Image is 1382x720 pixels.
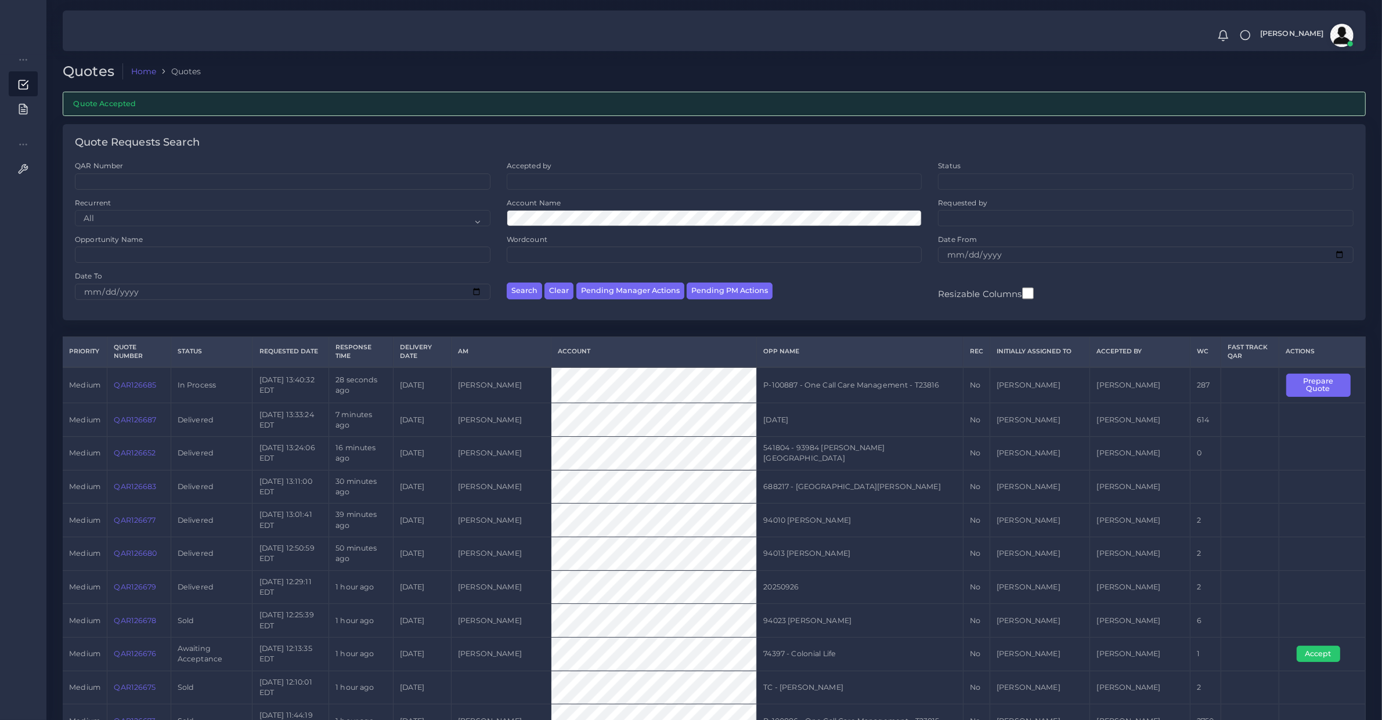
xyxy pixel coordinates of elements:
[963,638,990,671] td: No
[451,337,551,367] th: AM
[990,537,1089,571] td: [PERSON_NAME]
[329,367,394,403] td: 28 seconds ago
[131,66,157,77] a: Home
[507,234,547,244] label: Wordcount
[963,367,990,403] td: No
[963,504,990,537] td: No
[757,403,963,437] td: [DATE]
[507,283,542,299] button: Search
[156,66,201,77] li: Quotes
[252,367,329,403] td: [DATE] 13:40:32 EDT
[1286,380,1359,389] a: Prepare Quote
[1254,24,1358,47] a: [PERSON_NAME]avatar
[69,549,100,558] span: medium
[1221,337,1279,367] th: Fast Track QAR
[757,638,963,671] td: 74397 - Colonial Life
[1190,604,1221,638] td: 6
[1190,570,1221,604] td: 2
[990,437,1089,471] td: [PERSON_NAME]
[1260,30,1324,38] span: [PERSON_NAME]
[252,504,329,537] td: [DATE] 13:01:41 EDT
[393,367,451,403] td: [DATE]
[990,337,1089,367] th: Initially Assigned to
[1090,437,1190,471] td: [PERSON_NAME]
[963,570,990,604] td: No
[757,367,963,403] td: P-100887 - One Call Care Management - T23816
[451,604,551,638] td: [PERSON_NAME]
[757,570,963,604] td: 20250926
[1190,671,1221,704] td: 2
[114,616,156,625] a: QAR126678
[990,367,1089,403] td: [PERSON_NAME]
[963,470,990,504] td: No
[990,638,1089,671] td: [PERSON_NAME]
[451,638,551,671] td: [PERSON_NAME]
[75,136,200,149] h4: Quote Requests Search
[963,604,990,638] td: No
[757,470,963,504] td: 688217 - [GEOGRAPHIC_DATA][PERSON_NAME]
[938,198,987,208] label: Requested by
[393,604,451,638] td: [DATE]
[757,604,963,638] td: 94023 [PERSON_NAME]
[757,337,963,367] th: Opp Name
[451,437,551,471] td: [PERSON_NAME]
[252,671,329,704] td: [DATE] 12:10:01 EDT
[69,582,100,591] span: medium
[1330,24,1354,47] img: avatar
[69,448,100,457] span: medium
[69,616,100,625] span: medium
[451,504,551,537] td: [PERSON_NAME]
[329,403,394,437] td: 7 minutes ago
[1090,537,1190,571] td: [PERSON_NAME]
[114,482,156,491] a: QAR126683
[63,63,123,80] h2: Quotes
[938,286,1033,301] label: Resizable Columns
[451,537,551,571] td: [PERSON_NAME]
[1090,504,1190,537] td: [PERSON_NAME]
[1190,337,1221,367] th: WC
[451,570,551,604] td: [PERSON_NAME]
[1090,403,1190,437] td: [PERSON_NAME]
[990,604,1089,638] td: [PERSON_NAME]
[69,683,100,692] span: medium
[252,570,329,604] td: [DATE] 12:29:11 EDT
[329,638,394,671] td: 1 hour ago
[75,161,123,171] label: QAR Number
[963,403,990,437] td: No
[75,234,143,244] label: Opportunity Name
[1090,570,1190,604] td: [PERSON_NAME]
[1297,646,1340,662] button: Accept
[114,549,157,558] a: QAR126680
[171,638,252,671] td: Awaiting Acceptance
[544,283,573,299] button: Clear
[69,649,100,658] span: medium
[393,504,451,537] td: [DATE]
[252,638,329,671] td: [DATE] 12:13:35 EDT
[171,437,252,471] td: Delivered
[963,671,990,704] td: No
[990,671,1089,704] td: [PERSON_NAME]
[1190,504,1221,537] td: 2
[687,283,773,299] button: Pending PM Actions
[393,638,451,671] td: [DATE]
[329,437,394,471] td: 16 minutes ago
[63,92,1366,115] div: Quote Accepted
[63,337,107,367] th: Priority
[69,482,100,491] span: medium
[1190,437,1221,471] td: 0
[114,683,156,692] a: QAR126675
[990,570,1089,604] td: [PERSON_NAME]
[1279,337,1366,367] th: Actions
[938,161,961,171] label: Status
[329,537,394,571] td: 50 minutes ago
[114,516,156,524] a: QAR126677
[107,337,171,367] th: Quote Number
[114,415,156,424] a: QAR126687
[171,604,252,638] td: Sold
[69,415,100,424] span: medium
[75,198,111,208] label: Recurrent
[1090,470,1190,504] td: [PERSON_NAME]
[1090,337,1190,367] th: Accepted by
[1090,638,1190,671] td: [PERSON_NAME]
[551,337,757,367] th: Account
